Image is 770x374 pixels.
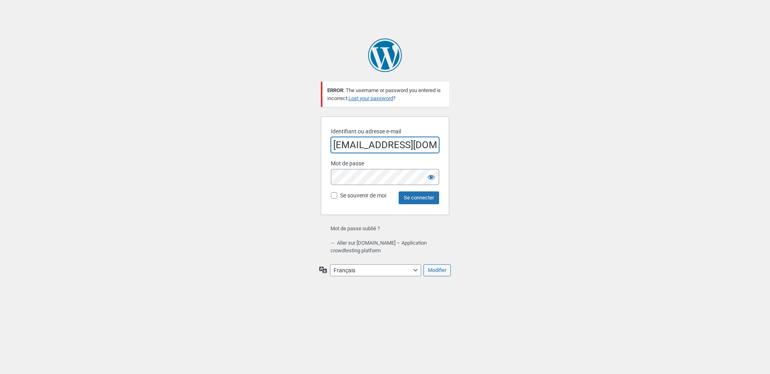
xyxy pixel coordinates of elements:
button: Afficher le mot de passe [423,169,439,185]
label: Identifiant ou adresse e-mail [331,127,401,136]
a: Propulsé par WordPress [368,38,402,72]
input: Se connecter [399,191,439,204]
label: Se souvenir de moi [340,191,386,200]
p: : The username or password you entered is incorrect. ? [327,86,444,102]
input: Modifier [423,264,451,276]
strong: ERROR [327,87,343,93]
label: Mot de passe [331,159,364,168]
a: Lost your password [349,95,393,101]
a: Mot de passe oublié ? [330,225,380,231]
a: ← Aller sur [DOMAIN_NAME] – Application crowdtesting platform [330,240,427,254]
